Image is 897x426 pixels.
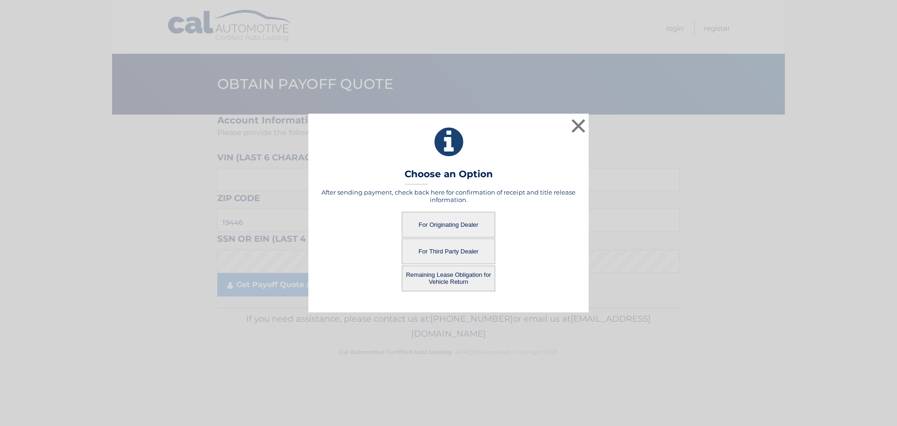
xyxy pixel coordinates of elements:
button: For Third Party Dealer [402,238,495,264]
button: Remaining Lease Obligation for Vehicle Return [402,266,495,291]
h3: Choose an Option [405,168,493,185]
h5: After sending payment, check back here for confirmation of receipt and title release information. [320,188,577,203]
button: × [569,116,588,135]
button: For Originating Dealer [402,212,495,238]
